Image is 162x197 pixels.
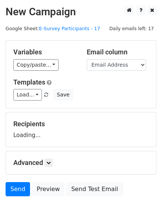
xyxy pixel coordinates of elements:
[87,48,149,56] h5: Email column
[53,89,73,101] button: Save
[6,26,100,31] small: Google Sheet:
[13,89,42,101] a: Load...
[107,26,156,31] a: Daily emails left: 17
[13,48,76,56] h5: Variables
[13,120,149,128] h5: Recipients
[66,182,123,196] a: Send Test Email
[32,182,65,196] a: Preview
[13,59,59,71] a: Copy/paste...
[13,120,149,139] div: Loading...
[6,182,30,196] a: Send
[13,78,45,86] a: Templates
[6,6,156,18] h2: New Campaign
[39,26,100,31] a: E-Survey Participants - 17
[13,159,149,167] h5: Advanced
[107,25,156,33] span: Daily emails left: 17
